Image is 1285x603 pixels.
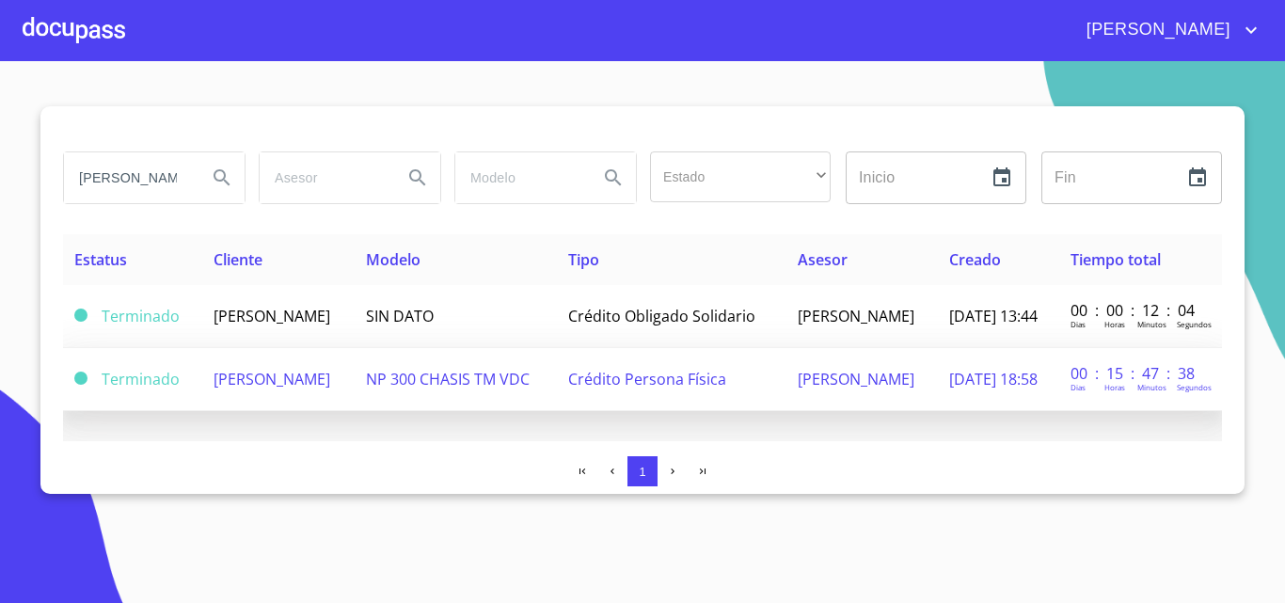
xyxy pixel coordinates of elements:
[366,249,420,270] span: Modelo
[1071,249,1161,270] span: Tiempo total
[1072,15,1240,45] span: [PERSON_NAME]
[798,249,848,270] span: Asesor
[1072,15,1262,45] button: account of current user
[949,306,1038,326] span: [DATE] 13:44
[1137,319,1166,329] p: Minutos
[74,372,87,385] span: Terminado
[74,309,87,322] span: Terminado
[102,306,180,326] span: Terminado
[1137,382,1166,392] p: Minutos
[949,369,1038,389] span: [DATE] 18:58
[627,456,658,486] button: 1
[214,306,330,326] span: [PERSON_NAME]
[1104,319,1125,329] p: Horas
[1071,319,1086,329] p: Dias
[1104,382,1125,392] p: Horas
[395,155,440,200] button: Search
[366,369,530,389] span: NP 300 CHASIS TM VDC
[1071,300,1198,321] p: 00 : 00 : 12 : 04
[455,152,583,203] input: search
[74,249,127,270] span: Estatus
[214,369,330,389] span: [PERSON_NAME]
[1177,382,1212,392] p: Segundos
[568,249,599,270] span: Tipo
[591,155,636,200] button: Search
[102,369,180,389] span: Terminado
[1071,382,1086,392] p: Dias
[199,155,245,200] button: Search
[568,306,755,326] span: Crédito Obligado Solidario
[639,465,645,479] span: 1
[949,249,1001,270] span: Creado
[1177,319,1212,329] p: Segundos
[798,369,914,389] span: [PERSON_NAME]
[568,369,726,389] span: Crédito Persona Física
[366,306,434,326] span: SIN DATO
[1071,363,1198,384] p: 00 : 15 : 47 : 38
[260,152,388,203] input: search
[650,151,831,202] div: ​
[214,249,262,270] span: Cliente
[64,152,192,203] input: search
[798,306,914,326] span: [PERSON_NAME]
